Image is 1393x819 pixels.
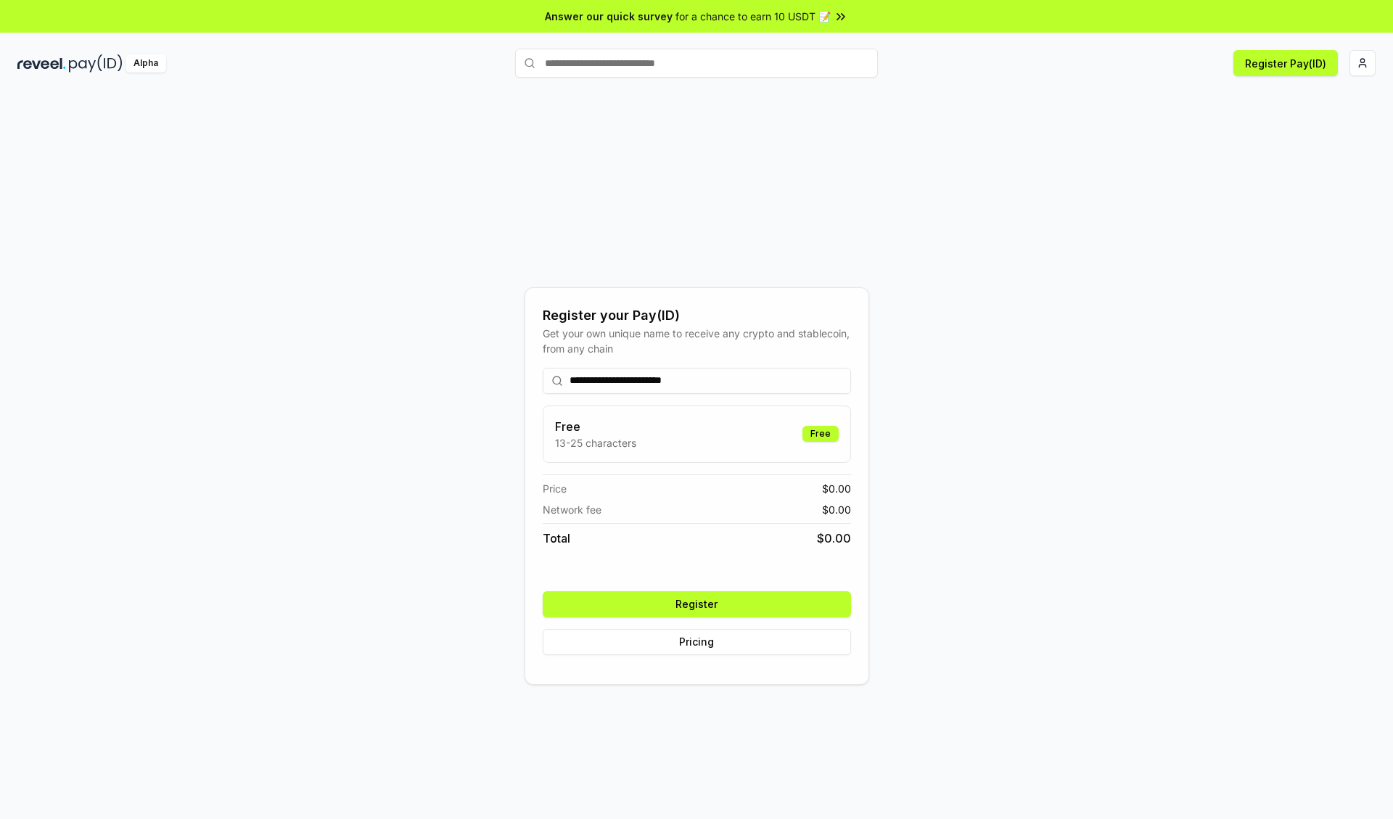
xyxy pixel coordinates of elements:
[675,9,831,24] span: for a chance to earn 10 USDT 📝
[543,530,570,547] span: Total
[17,54,66,73] img: reveel_dark
[543,305,851,326] div: Register your Pay(ID)
[126,54,166,73] div: Alpha
[69,54,123,73] img: pay_id
[543,326,851,356] div: Get your own unique name to receive any crypto and stablecoin, from any chain
[545,9,673,24] span: Answer our quick survey
[1233,50,1338,76] button: Register Pay(ID)
[555,435,636,450] p: 13-25 characters
[822,481,851,496] span: $ 0.00
[543,502,601,517] span: Network fee
[543,481,567,496] span: Price
[555,418,636,435] h3: Free
[802,426,839,442] div: Free
[543,629,851,655] button: Pricing
[543,591,851,617] button: Register
[817,530,851,547] span: $ 0.00
[822,502,851,517] span: $ 0.00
